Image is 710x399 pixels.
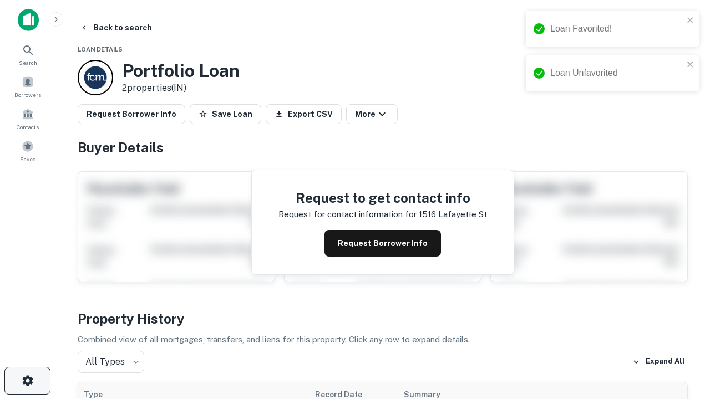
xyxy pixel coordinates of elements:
button: Back to search [75,18,156,38]
div: Loan Favorited! [550,22,683,35]
span: Borrowers [14,90,41,99]
p: Combined view of all mortgages, transfers, and liens for this property. Click any row to expand d... [78,333,688,346]
h4: Buyer Details [78,137,688,157]
a: Search [3,39,52,69]
button: Request Borrower Info [324,230,441,257]
span: Search [19,58,37,67]
p: 2 properties (IN) [122,81,240,95]
button: close [687,16,694,26]
div: Loan Unfavorited [550,66,683,80]
p: 1516 lafayette st [419,208,487,221]
a: Contacts [3,104,52,134]
span: Loan Details [78,46,123,53]
div: All Types [78,351,144,373]
iframe: Chat Widget [655,275,710,328]
img: capitalize-icon.png [18,9,39,31]
a: Saved [3,136,52,166]
button: Expand All [630,354,688,370]
h4: Request to get contact info [278,188,487,208]
h3: Portfolio Loan [122,60,240,81]
button: Export CSV [266,104,342,124]
h4: Property History [78,309,688,329]
button: close [687,60,694,70]
span: Contacts [17,122,39,131]
button: More [346,104,398,124]
button: Save Loan [190,104,261,124]
a: Borrowers [3,71,52,101]
span: Saved [20,155,36,163]
p: Request for contact information for [278,208,417,221]
button: Request Borrower Info [78,104,185,124]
